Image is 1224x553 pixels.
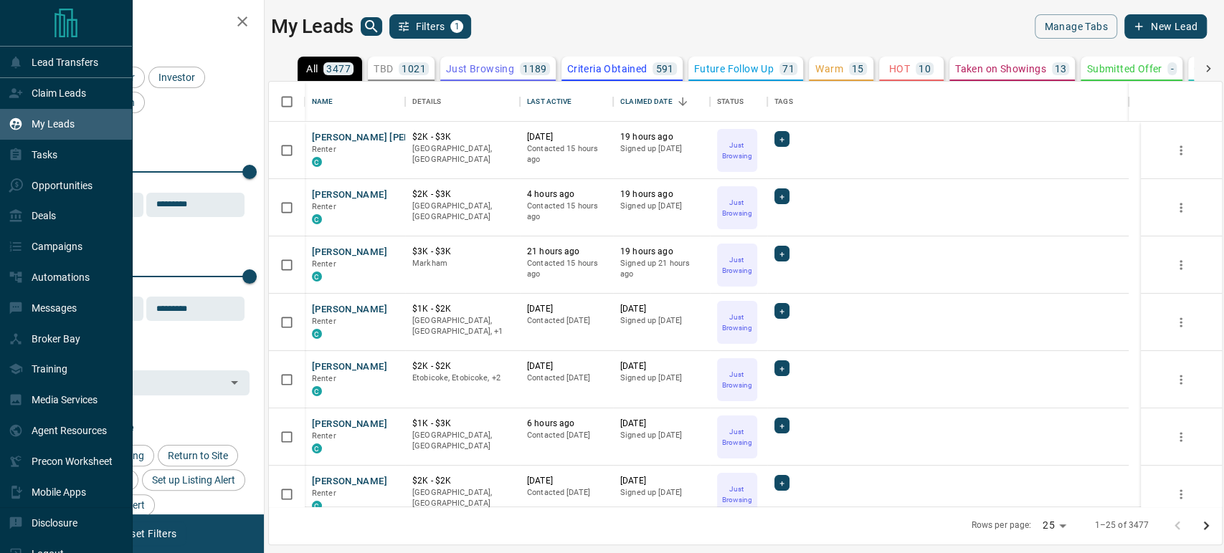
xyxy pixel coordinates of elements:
[527,360,606,372] p: [DATE]
[1124,14,1207,39] button: New Lead
[312,214,322,224] div: condos.ca
[312,386,322,396] div: condos.ca
[312,317,336,326] span: Renter
[523,64,547,74] p: 1189
[1170,254,1192,276] button: more
[620,188,703,201] p: 19 hours ago
[312,303,387,317] button: [PERSON_NAME]
[361,17,382,36] button: search button
[312,131,465,145] button: [PERSON_NAME] [PERSON_NAME]
[567,64,647,74] p: Criteria Obtained
[446,64,514,74] p: Just Browsing
[718,254,756,276] p: Just Browsing
[774,131,789,147] div: +
[779,246,784,261] span: +
[1170,140,1192,161] button: more
[774,475,789,491] div: +
[718,197,756,218] p: Just Browsing
[312,271,322,282] div: condos.ca
[405,82,520,122] div: Details
[374,64,393,74] p: TBD
[158,445,238,466] div: Return to Site
[779,361,784,375] span: +
[1170,369,1192,390] button: more
[412,360,513,372] p: $2K - $2K
[412,303,513,315] p: $1K - $2K
[1170,64,1173,74] p: -
[779,418,784,433] span: +
[271,15,354,38] h1: My Leads
[620,372,703,384] p: Signed up [DATE]
[718,369,756,390] p: Just Browsing
[815,64,843,74] p: Warm
[774,303,789,319] div: +
[1170,312,1192,333] button: more
[527,246,606,258] p: 21 hours ago
[613,82,710,122] div: Claimed Date
[718,312,756,333] p: Just Browsing
[620,201,703,212] p: Signed up [DATE]
[109,521,186,546] button: Reset Filters
[527,258,606,280] p: Contacted 15 hours ago
[527,372,606,384] p: Contacted [DATE]
[224,372,245,393] button: Open
[774,418,789,433] div: +
[527,82,571,122] div: Last Active
[852,64,864,74] p: 15
[527,303,606,315] p: [DATE]
[412,131,513,143] p: $2K - $3K
[312,443,322,453] div: condos.ca
[620,475,703,487] p: [DATE]
[527,487,606,499] p: Contacted [DATE]
[717,82,744,122] div: Status
[527,430,606,441] p: Contacted [DATE]
[1170,426,1192,448] button: more
[312,431,336,441] span: Renter
[527,201,606,223] p: Contacted 15 hours ago
[305,82,405,122] div: Name
[312,489,336,498] span: Renter
[718,140,756,161] p: Just Browsing
[718,484,756,505] p: Just Browsing
[620,131,703,143] p: 19 hours ago
[779,304,784,318] span: +
[527,131,606,143] p: [DATE]
[620,418,703,430] p: [DATE]
[1086,64,1162,74] p: Submitted Offer
[620,246,703,258] p: 19 hours ago
[718,426,756,448] p: Just Browsing
[147,474,240,486] span: Set up Listing Alert
[779,189,784,203] span: +
[412,143,513,165] p: [GEOGRAPHIC_DATA], [GEOGRAPHIC_DATA]
[312,329,322,339] div: condos.ca
[1037,515,1071,536] div: 25
[527,315,606,327] p: Contacted [DATE]
[412,315,513,337] p: Toronto
[412,430,513,452] p: [GEOGRAPHIC_DATA], [GEOGRAPHIC_DATA]
[412,418,513,430] p: $1K - $3K
[767,82,1129,122] div: Tags
[389,14,472,39] button: Filters1
[774,246,789,261] div: +
[312,157,322,167] div: condos.ca
[889,64,910,74] p: HOT
[919,64,931,74] p: 10
[312,188,387,202] button: [PERSON_NAME]
[412,372,513,384] p: North York, Toronto
[1055,64,1067,74] p: 13
[527,143,606,165] p: Contacted 15 hours ago
[312,202,336,211] span: Renter
[153,72,200,83] span: Investor
[620,82,673,122] div: Claimed Date
[412,188,513,201] p: $2K - $3K
[527,418,606,430] p: 6 hours ago
[779,476,784,490] span: +
[673,92,693,112] button: Sort
[312,374,336,383] span: Renter
[1170,484,1192,505] button: more
[312,360,387,374] button: [PERSON_NAME]
[620,487,703,499] p: Signed up [DATE]
[971,519,1031,532] p: Rows per page:
[312,82,333,122] div: Name
[710,82,767,122] div: Status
